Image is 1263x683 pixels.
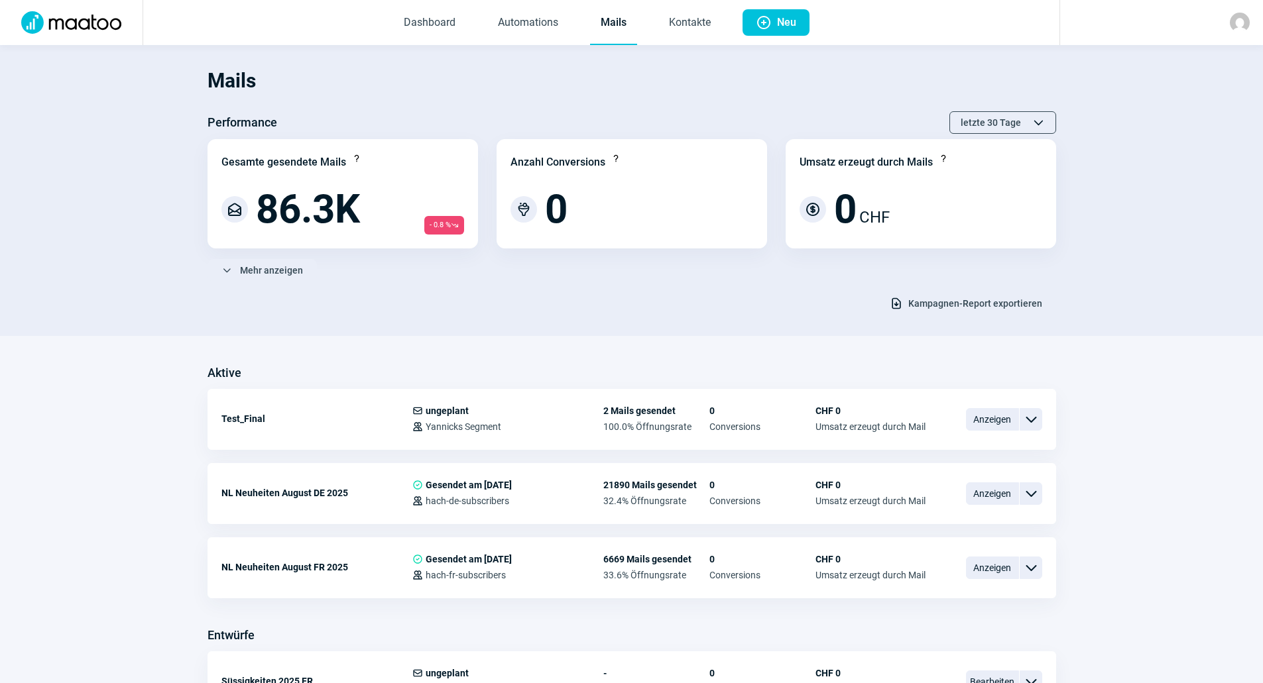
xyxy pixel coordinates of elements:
[908,293,1042,314] span: Kampagnen-Report exportieren
[603,480,709,490] span: 21890 Mails gesendet
[424,216,464,235] span: - 0.8 %
[815,496,926,506] span: Umsatz erzeugt durch Mail
[240,260,303,281] span: Mehr anzeigen
[603,554,709,564] span: 6669 Mails gesendet
[1230,13,1250,32] img: avatar
[208,362,241,384] h3: Aktive
[603,496,709,506] span: 32.4% Öffnungsrate
[221,154,346,170] div: Gesamte gesendete Mails
[603,405,709,416] span: 2 Mails gesendet
[966,556,1019,579] span: Anzeigen
[815,405,926,416] span: CHF 0
[709,668,815,678] span: 0
[876,292,1056,315] button: Kampagnen-Report exportieren
[966,408,1019,431] span: Anzeigen
[815,480,926,490] span: CHF 0
[815,570,926,580] span: Umsatz erzeugt durch Mail
[221,405,412,432] div: Test_Final
[208,259,317,282] button: Mehr anzeigen
[834,189,857,229] span: 0
[208,58,1056,103] h1: Mails
[426,668,469,678] span: ungeplant
[426,554,512,564] span: Gesendet am [DATE]
[603,668,709,678] span: -
[256,189,360,229] span: 86.3K
[658,1,721,45] a: Kontakte
[815,421,926,432] span: Umsatz erzeugt durch Mail
[393,1,466,45] a: Dashboard
[709,421,815,432] span: Conversions
[743,9,810,36] button: Neu
[13,11,129,34] img: Logo
[961,112,1021,133] span: letzte 30 Tage
[208,112,277,133] h3: Performance
[709,480,815,490] span: 0
[511,154,605,170] div: Anzahl Conversions
[221,554,412,580] div: NL Neuheiten August FR 2025
[590,1,637,45] a: Mails
[426,496,509,506] span: hach-de-subscribers
[777,9,796,36] span: Neu
[966,482,1019,505] span: Anzeigen
[800,154,933,170] div: Umsatz erzeugt durch Mails
[426,421,501,432] span: Yannicks Segment
[221,480,412,506] div: NL Neuheiten August DE 2025
[859,205,890,229] span: CHF
[603,421,709,432] span: 100.0% Öffnungsrate
[487,1,569,45] a: Automations
[709,570,815,580] span: Conversions
[815,668,926,678] span: CHF 0
[426,405,469,416] span: ungeplant
[709,496,815,506] span: Conversions
[426,570,506,580] span: hach-fr-subscribers
[603,570,709,580] span: 33.6% Öffnungsrate
[208,625,255,646] h3: Entwürfe
[815,554,926,564] span: CHF 0
[545,189,568,229] span: 0
[426,480,512,490] span: Gesendet am [DATE]
[709,554,815,564] span: 0
[709,405,815,416] span: 0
